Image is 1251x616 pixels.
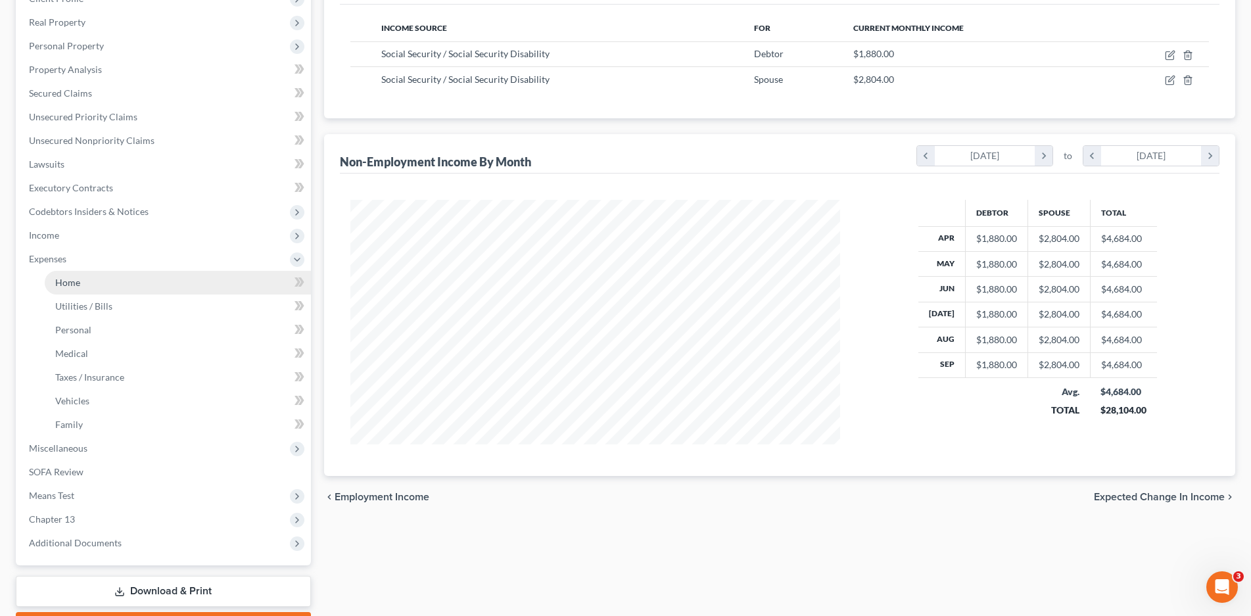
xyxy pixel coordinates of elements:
[29,16,85,28] span: Real Property
[324,492,335,502] i: chevron_left
[935,146,1035,166] div: [DATE]
[917,146,935,166] i: chevron_left
[1090,302,1157,327] td: $4,684.00
[45,366,311,389] a: Taxes / Insurance
[381,74,550,85] span: Social Security / Social Security Disability
[45,413,311,437] a: Family
[976,232,1017,245] div: $1,880.00
[1039,232,1079,245] div: $2,804.00
[1039,283,1079,296] div: $2,804.00
[918,251,966,276] th: May
[18,58,311,82] a: Property Analysis
[1100,385,1146,398] div: $4,684.00
[1090,251,1157,276] td: $4,684.00
[29,64,102,75] span: Property Analysis
[1039,258,1079,271] div: $2,804.00
[853,48,894,59] span: $1,880.00
[381,48,550,59] span: Social Security / Social Security Disability
[1090,226,1157,251] td: $4,684.00
[1039,358,1079,371] div: $2,804.00
[853,23,964,33] span: Current Monthly Income
[918,327,966,352] th: Aug
[55,324,91,335] span: Personal
[1090,327,1157,352] td: $4,684.00
[754,23,770,33] span: For
[1090,352,1157,377] td: $4,684.00
[381,23,447,33] span: Income Source
[45,271,311,295] a: Home
[29,229,59,241] span: Income
[1094,492,1225,502] span: Expected Change in Income
[754,74,783,85] span: Spouse
[1038,385,1079,398] div: Avg.
[918,226,966,251] th: Apr
[1094,492,1235,502] button: Expected Change in Income chevron_right
[29,537,122,548] span: Additional Documents
[1039,308,1079,321] div: $2,804.00
[1201,146,1219,166] i: chevron_right
[976,308,1017,321] div: $1,880.00
[45,295,311,318] a: Utilities / Bills
[18,82,311,105] a: Secured Claims
[45,389,311,413] a: Vehicles
[29,253,66,264] span: Expenses
[29,442,87,454] span: Miscellaneous
[1083,146,1101,166] i: chevron_left
[29,87,92,99] span: Secured Claims
[18,105,311,129] a: Unsecured Priority Claims
[16,576,311,607] a: Download & Print
[29,40,104,51] span: Personal Property
[18,460,311,484] a: SOFA Review
[1100,404,1146,417] div: $28,104.00
[1206,571,1238,603] iframe: Intercom live chat
[29,111,137,122] span: Unsecured Priority Claims
[965,200,1027,226] th: Debtor
[29,490,74,501] span: Means Test
[55,300,112,312] span: Utilities / Bills
[29,135,154,146] span: Unsecured Nonpriority Claims
[1233,571,1244,582] span: 3
[55,419,83,430] span: Family
[1064,149,1072,162] span: to
[1090,277,1157,302] td: $4,684.00
[45,318,311,342] a: Personal
[18,153,311,176] a: Lawsuits
[55,371,124,383] span: Taxes / Insurance
[18,129,311,153] a: Unsecured Nonpriority Claims
[55,395,89,406] span: Vehicles
[1101,146,1202,166] div: [DATE]
[1035,146,1052,166] i: chevron_right
[976,283,1017,296] div: $1,880.00
[29,158,64,170] span: Lawsuits
[1090,200,1157,226] th: Total
[1225,492,1235,502] i: chevron_right
[29,466,83,477] span: SOFA Review
[340,154,531,170] div: Non-Employment Income By Month
[29,206,149,217] span: Codebtors Insiders & Notices
[324,492,429,502] button: chevron_left Employment Income
[55,348,88,359] span: Medical
[1039,333,1079,346] div: $2,804.00
[335,492,429,502] span: Employment Income
[918,352,966,377] th: Sep
[29,182,113,193] span: Executory Contracts
[1027,200,1090,226] th: Spouse
[1038,404,1079,417] div: TOTAL
[918,277,966,302] th: Jun
[29,513,75,525] span: Chapter 13
[976,258,1017,271] div: $1,880.00
[853,74,894,85] span: $2,804.00
[918,302,966,327] th: [DATE]
[18,176,311,200] a: Executory Contracts
[754,48,784,59] span: Debtor
[976,358,1017,371] div: $1,880.00
[55,277,80,288] span: Home
[976,333,1017,346] div: $1,880.00
[45,342,311,366] a: Medical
